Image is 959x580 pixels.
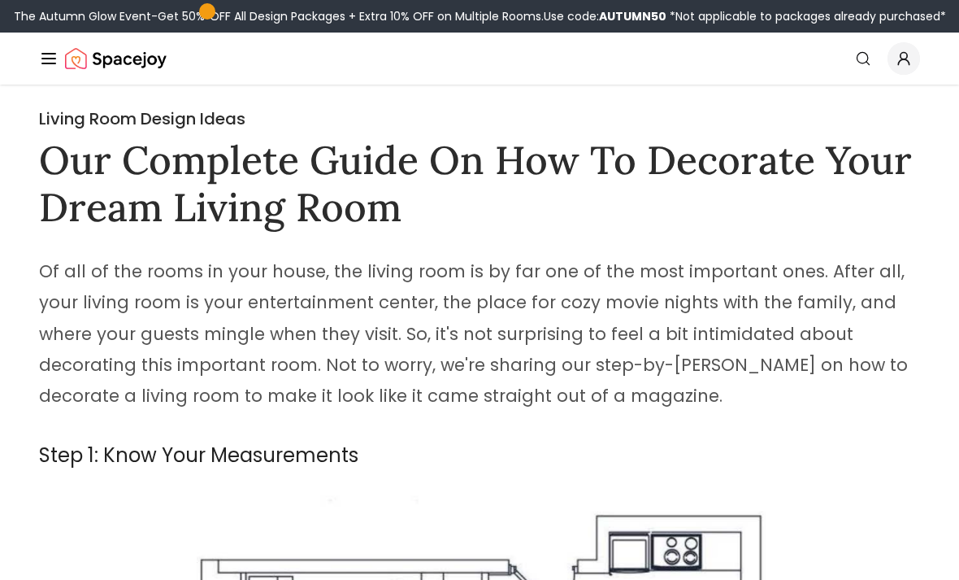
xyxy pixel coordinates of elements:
b: AUTUMN50 [599,8,666,24]
span: *Not applicable to packages already purchased* [666,8,946,24]
span: Use code: [544,8,666,24]
h2: Living Room Design Ideas [39,107,920,130]
nav: Global [39,33,920,85]
a: Spacejoy [65,42,167,75]
span: Of all of the rooms in your house, the living room is by far one of the most important ones. Afte... [39,259,908,408]
h1: Our Complete Guide On How To Decorate Your Dream Living Room [39,137,920,230]
img: Spacejoy Logo [65,42,167,75]
span: Step 1: Know Your Measurements [39,442,358,469]
div: The Autumn Glow Event-Get 50% OFF All Design Packages + Extra 10% OFF on Multiple Rooms. [14,8,946,24]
